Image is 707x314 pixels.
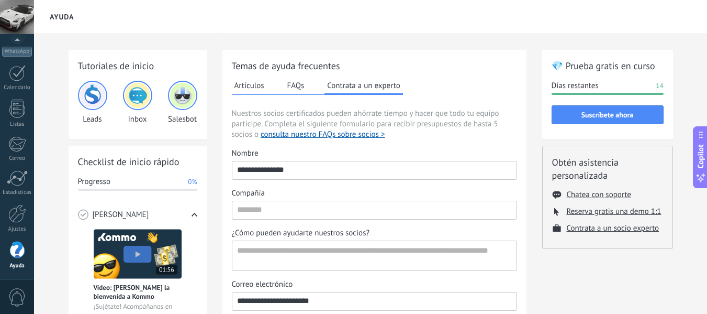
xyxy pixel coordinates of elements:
[552,59,664,72] h2: 💎 Prueba gratis en curso
[2,155,32,162] div: Correo
[93,210,149,220] span: [PERSON_NAME]
[78,155,197,168] h2: Checklist de inicio rápido
[232,293,517,309] input: Correo electrónico
[94,283,182,301] span: Vídeo: [PERSON_NAME] la bienvenida a Kommo
[552,156,663,182] h2: Obtén asistencia personalizada
[232,241,514,270] textarea: ¿Cómo pueden ayudarte nuestros socios?
[78,177,110,187] span: Progresso
[232,148,259,159] span: Nombre
[232,228,370,239] span: ¿Cómo pueden ayudarte nuestros socios?
[2,47,32,57] div: WhatsApp
[567,223,659,233] button: Contrata a un socio experto
[123,81,152,124] div: Inbox
[567,207,661,216] button: Reserva gratis una demo 1:1
[2,121,32,128] div: Listas
[232,59,517,72] h2: Temas de ayuda frecuentes
[188,177,197,187] span: 0%
[168,81,197,124] div: Salesbot
[567,190,631,200] button: Chatea con soporte
[232,201,517,218] input: Compañía
[232,188,265,199] span: Compañía
[552,105,664,124] button: Suscríbete ahora
[285,78,307,93] button: FAQs
[552,81,599,91] span: Días restantes
[695,144,706,168] span: Copilot
[656,81,663,91] span: 14
[2,189,32,196] div: Estadísticas
[261,129,385,140] button: consulta nuestro FAQs sobre socios >
[232,279,293,290] span: Correo electrónico
[78,81,107,124] div: Leads
[232,109,517,140] span: Nuestros socios certificados pueden ahórrate tiempo y hacer que todo tu equipo participe. Complet...
[2,226,32,233] div: Ajustes
[2,263,32,269] div: Ayuda
[232,78,267,93] button: Artículos
[324,78,402,95] button: Contrata a un experto
[78,59,197,72] h2: Tutoriales de inicio
[2,84,32,91] div: Calendario
[94,229,182,279] img: Meet video
[581,111,634,118] span: Suscríbete ahora
[232,161,517,178] input: Nombre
